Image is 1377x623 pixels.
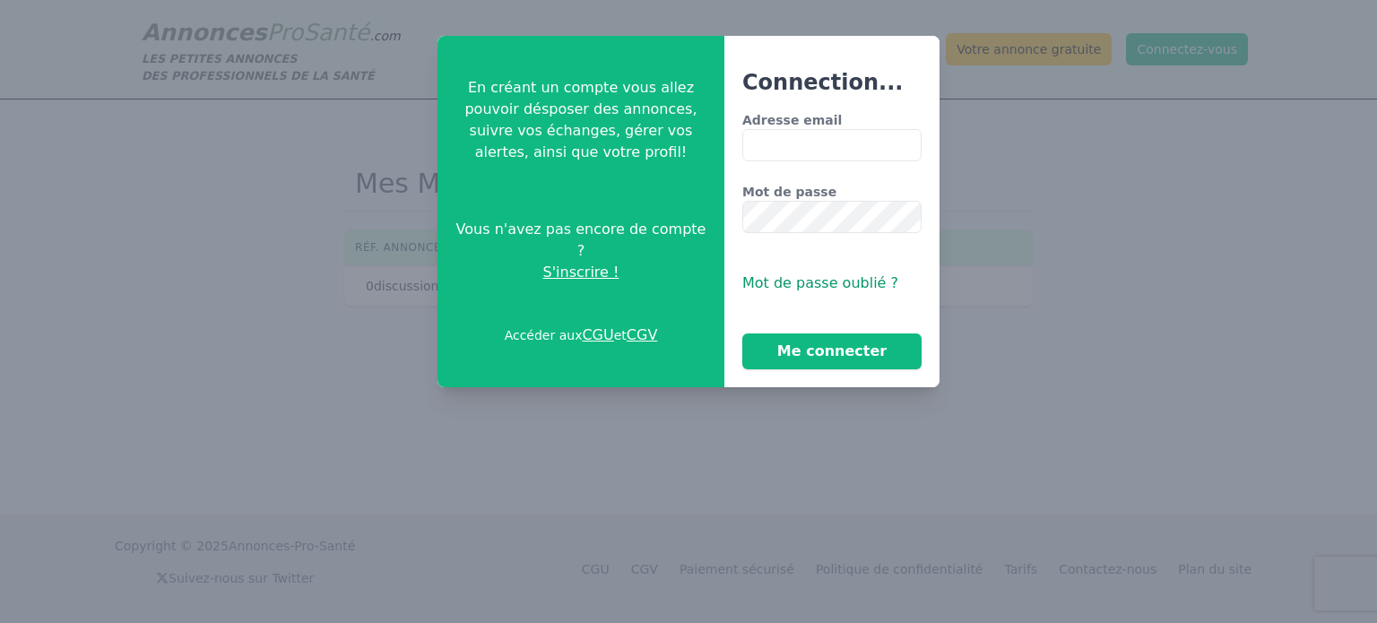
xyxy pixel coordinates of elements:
p: En créant un compte vous allez pouvoir désposer des annonces, suivre vos échanges, gérer vos aler... [452,77,710,163]
a: CGV [627,326,658,343]
label: Adresse email [742,111,922,129]
span: S'inscrire ! [543,262,619,283]
span: Vous n'avez pas encore de compte ? [452,219,710,262]
label: Mot de passe [742,183,922,201]
button: Me connecter [742,333,922,369]
p: Accéder aux et [505,324,658,346]
a: CGU [582,326,613,343]
h3: Connection... [742,68,922,97]
span: Mot de passe oublié ? [742,274,898,291]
